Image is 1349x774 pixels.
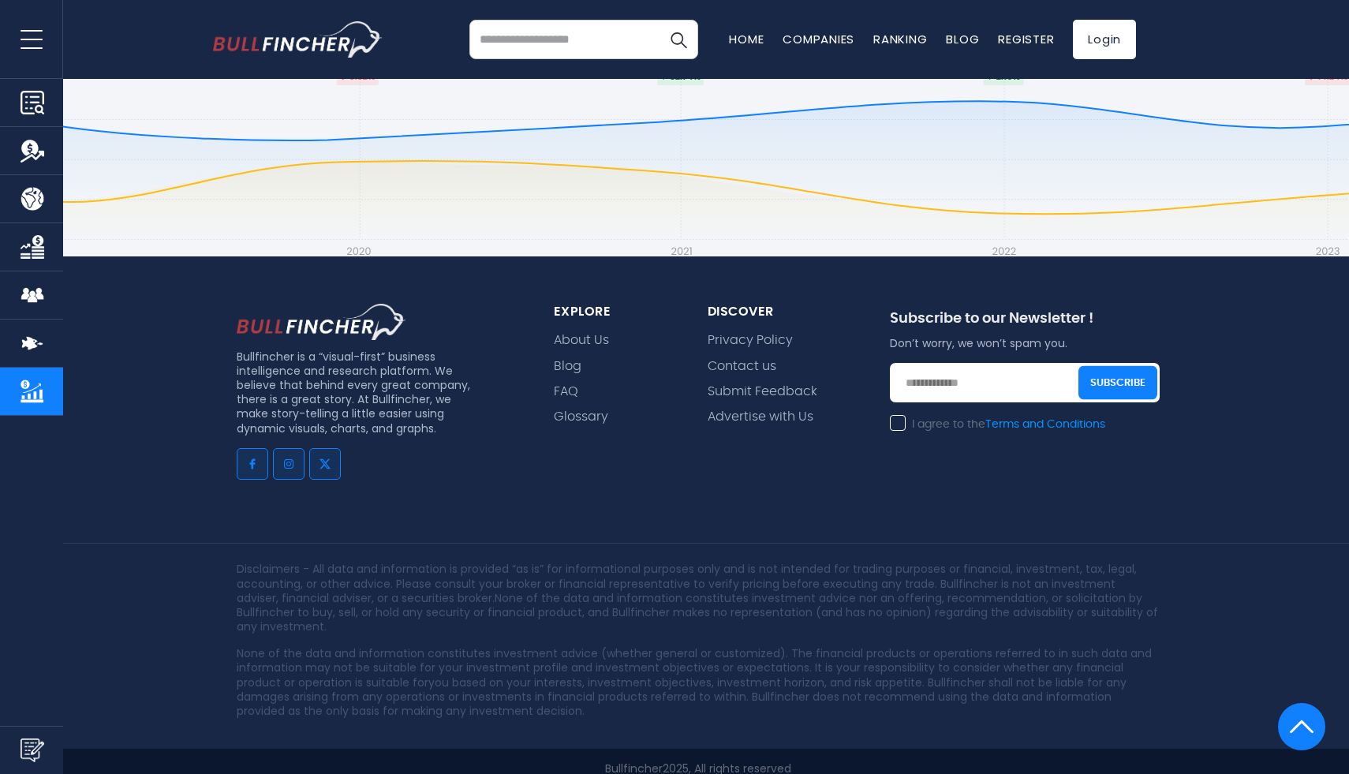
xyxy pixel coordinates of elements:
a: About Us [554,333,609,348]
a: Go to homepage [213,21,383,58]
button: Subscribe [1078,366,1157,400]
iframe: reCAPTCHA [890,442,1130,503]
img: bullfincher logo [213,21,383,58]
p: None of the data and information constitutes investment advice (whether general or customized). T... [237,646,1160,718]
a: Submit Feedback [708,384,817,399]
a: Glossary [554,409,608,424]
a: Go to twitter [309,448,341,480]
a: Go to facebook [237,448,268,480]
a: Blog [946,31,979,47]
a: Home [729,31,764,47]
a: Contact us [708,359,776,374]
a: Register [998,31,1054,47]
a: Privacy Policy [708,333,793,348]
label: I agree to the [890,417,1105,432]
div: explore [554,304,670,320]
p: Don’t worry, we won’t spam you. [890,336,1160,350]
div: Subscribe to our Newsletter ! [890,310,1160,336]
p: Disclaimers - All data and information is provided “as is” for informational purposes only and is... [237,562,1160,634]
img: footer logo [237,304,406,340]
a: Blog [554,359,581,374]
a: Advertise with Us [708,409,813,424]
p: Bullfincher is a “visual-first” business intelligence and research platform. We believe that behi... [237,350,476,436]
a: Login [1073,20,1136,59]
a: Ranking [873,31,927,47]
a: FAQ [554,384,578,399]
button: Search [659,20,698,59]
a: Go to instagram [273,448,305,480]
a: Terms and Conditions [985,419,1105,430]
div: Discover [708,304,852,320]
a: Companies [783,31,854,47]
